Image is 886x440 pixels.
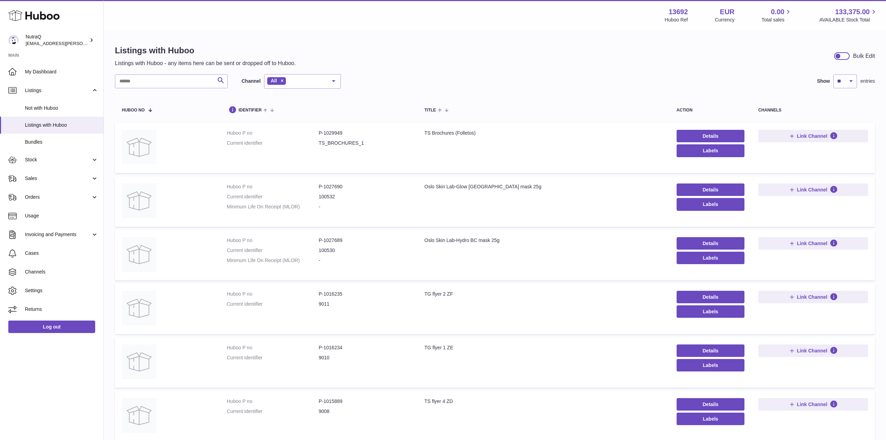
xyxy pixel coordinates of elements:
[677,198,744,210] button: Labels
[853,52,875,60] div: Bulk Edit
[122,344,156,379] img: TG flyer 1 ZE
[758,183,868,196] button: Link Channel
[25,175,91,182] span: Sales
[115,45,296,56] h1: Listings with Huboo
[25,269,98,275] span: Channels
[25,87,91,94] span: Listings
[227,204,319,210] dt: Minimum Life On Receipt (MLOR)
[424,291,663,297] div: TG flyer 2 ZF
[797,240,828,246] span: Link Channel
[319,291,411,297] dd: P-1016235
[669,7,688,17] strong: 13692
[122,237,156,272] img: Oslo Skin Lab-Hydro BC mask 25g
[242,78,261,84] label: Channel
[424,108,436,113] span: title
[25,213,98,219] span: Usage
[424,130,663,136] div: TS Brochures (Folletos)
[25,156,91,163] span: Stock
[26,41,139,46] span: [EMAIL_ADDRESS][PERSON_NAME][DOMAIN_NAME]
[677,413,744,425] button: Labels
[677,359,744,371] button: Labels
[720,7,734,17] strong: EUR
[319,344,411,351] dd: P-1016234
[238,108,262,113] span: identifier
[771,7,785,17] span: 0.00
[758,237,868,250] button: Link Channel
[25,122,98,128] span: Listings with Huboo
[819,17,878,23] span: AVAILABLE Stock Total
[25,105,98,111] span: Not with Huboo
[677,130,744,142] a: Details
[797,294,828,300] span: Link Channel
[677,305,744,318] button: Labels
[227,408,319,415] dt: Current identifier
[25,306,98,313] span: Returns
[677,108,744,113] div: action
[122,108,145,113] span: Huboo no
[797,348,828,354] span: Link Channel
[227,257,319,264] dt: Minimum Life On Receipt (MLOR)
[677,398,744,411] a: Details
[677,291,744,303] a: Details
[227,301,319,307] dt: Current identifier
[758,344,868,357] button: Link Channel
[319,354,411,361] dd: 9010
[319,257,411,264] dd: -
[319,183,411,190] dd: P-1027690
[25,287,98,294] span: Settings
[817,78,830,84] label: Show
[115,60,296,67] p: Listings with Huboo - any items here can be sent or dropped off to Huboo.
[227,354,319,361] dt: Current identifier
[319,130,411,136] dd: P-1029949
[758,130,868,142] button: Link Channel
[860,78,875,84] span: entries
[761,17,792,23] span: Total sales
[797,133,828,139] span: Link Channel
[25,231,91,238] span: Invoicing and Payments
[835,7,870,17] span: 133,375.00
[227,140,319,146] dt: Current identifier
[25,69,98,75] span: My Dashboard
[424,237,663,244] div: Oslo Skin Lab-Hydro BC mask 25g
[665,17,688,23] div: Huboo Ref
[797,187,828,193] span: Link Channel
[25,194,91,200] span: Orders
[424,398,663,405] div: TS flyer 4 ZD
[122,398,156,433] img: TS flyer 4 ZD
[677,144,744,157] button: Labels
[319,408,411,415] dd: 9008
[227,194,319,200] dt: Current identifier
[319,398,411,405] dd: P-1015889
[122,183,156,218] img: Oslo Skin Lab-Glow BC mask 25g
[758,398,868,411] button: Link Channel
[424,344,663,351] div: TG flyer 1 ZE
[677,237,744,250] a: Details
[319,140,411,146] dd: TS_BROCHURES_1
[271,78,277,83] span: All
[819,7,878,23] a: 133,375.00 AVAILABLE Stock Total
[758,108,868,113] div: channels
[227,183,319,190] dt: Huboo P no
[319,204,411,210] dd: -
[227,237,319,244] dt: Huboo P no
[26,34,88,47] div: NutraQ
[319,237,411,244] dd: P-1027689
[122,130,156,164] img: TS Brochures (Folletos)
[319,301,411,307] dd: 9011
[319,194,411,200] dd: 100532
[122,291,156,325] img: TG flyer 2 ZF
[8,321,95,333] a: Log out
[758,291,868,303] button: Link Channel
[677,183,744,196] a: Details
[227,344,319,351] dt: Huboo P no
[227,398,319,405] dt: Huboo P no
[677,252,744,264] button: Labels
[8,35,19,45] img: odd.nordahl@nutraq.com
[715,17,735,23] div: Currency
[25,139,98,145] span: Bundles
[319,247,411,254] dd: 100530
[227,247,319,254] dt: Current identifier
[761,7,792,23] a: 0.00 Total sales
[424,183,663,190] div: Oslo Skin Lab-Glow [GEOGRAPHIC_DATA] mask 25g
[677,344,744,357] a: Details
